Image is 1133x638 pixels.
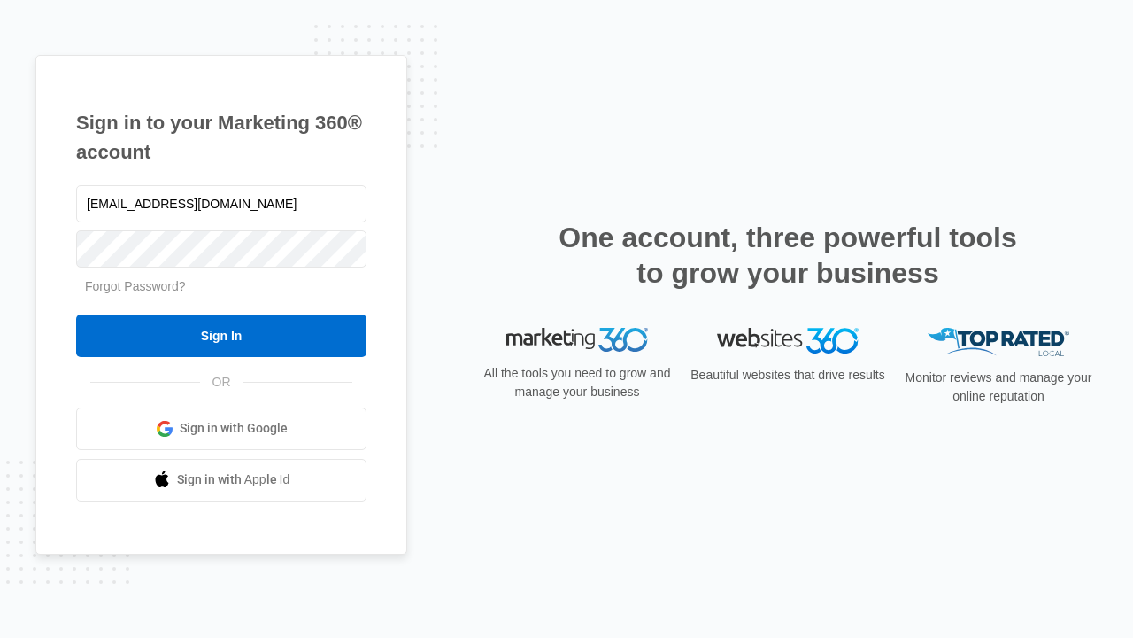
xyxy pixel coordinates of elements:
[689,366,887,385] p: Beautiful websites that drive results
[506,328,648,353] img: Marketing 360
[200,373,243,392] span: OR
[553,220,1022,291] h2: One account, three powerful tools to grow your business
[180,419,288,438] span: Sign in with Google
[177,471,290,489] span: Sign in with Apple Id
[76,185,366,222] input: Email
[899,369,1098,406] p: Monitor reviews and manage your online reputation
[76,408,366,450] a: Sign in with Google
[478,364,676,401] p: All the tools you need to grow and manage your business
[76,459,366,502] a: Sign in with Apple Id
[76,108,366,167] h1: Sign in to your Marketing 360® account
[85,279,186,293] a: Forgot Password?
[928,328,1069,357] img: Top Rated Local
[76,315,366,357] input: Sign In
[717,328,859,354] img: Websites 360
